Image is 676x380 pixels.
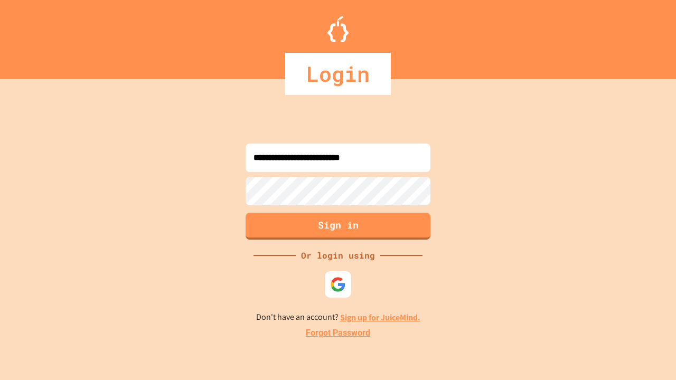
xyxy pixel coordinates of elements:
div: Login [285,53,391,95]
img: Logo.svg [327,16,349,42]
img: google-icon.svg [330,277,346,292]
a: Forgot Password [306,327,370,339]
p: Don't have an account? [256,311,420,324]
a: Sign up for JuiceMind. [340,312,420,323]
div: Or login using [296,249,380,262]
button: Sign in [246,213,430,240]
